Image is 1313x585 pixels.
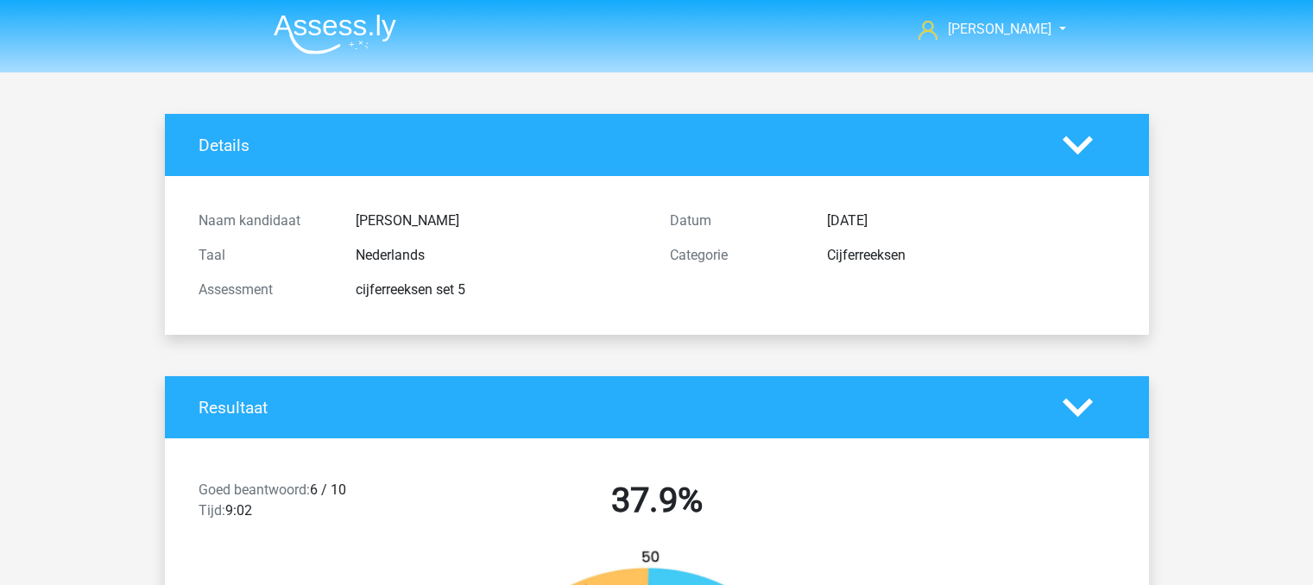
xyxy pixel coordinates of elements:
div: Assessment [186,280,343,300]
div: Cijferreeksen [814,245,1128,266]
span: [PERSON_NAME] [948,21,1051,37]
span: Goed beantwoord: [199,481,310,498]
h4: Resultaat [199,398,1037,418]
img: Assessly [274,14,396,54]
div: 6 / 10 9:02 [186,480,421,528]
h4: Details [199,135,1037,155]
div: [PERSON_NAME] [343,211,657,231]
div: Taal [186,245,343,266]
h2: 37.9% [434,480,880,521]
div: [DATE] [814,211,1128,231]
div: Nederlands [343,245,657,266]
a: [PERSON_NAME] [912,19,1053,40]
span: Tijd: [199,502,225,519]
div: Naam kandidaat [186,211,343,231]
div: Datum [657,211,814,231]
div: Categorie [657,245,814,266]
div: cijferreeksen set 5 [343,280,657,300]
